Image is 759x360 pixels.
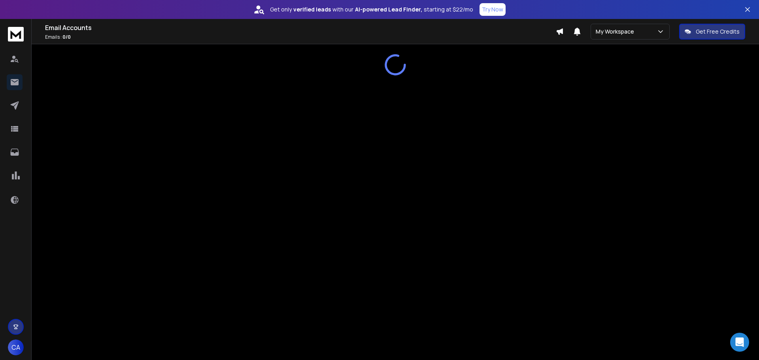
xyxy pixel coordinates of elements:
[482,6,503,13] p: Try Now
[480,3,506,16] button: Try Now
[8,27,24,41] img: logo
[270,6,473,13] p: Get only with our starting at $22/mo
[596,28,637,36] p: My Workspace
[730,333,749,352] div: Open Intercom Messenger
[62,34,71,40] span: 0 / 0
[679,24,745,40] button: Get Free Credits
[8,339,24,355] button: CA
[696,28,740,36] p: Get Free Credits
[45,23,556,32] h1: Email Accounts
[293,6,331,13] strong: verified leads
[355,6,422,13] strong: AI-powered Lead Finder,
[45,34,556,40] p: Emails :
